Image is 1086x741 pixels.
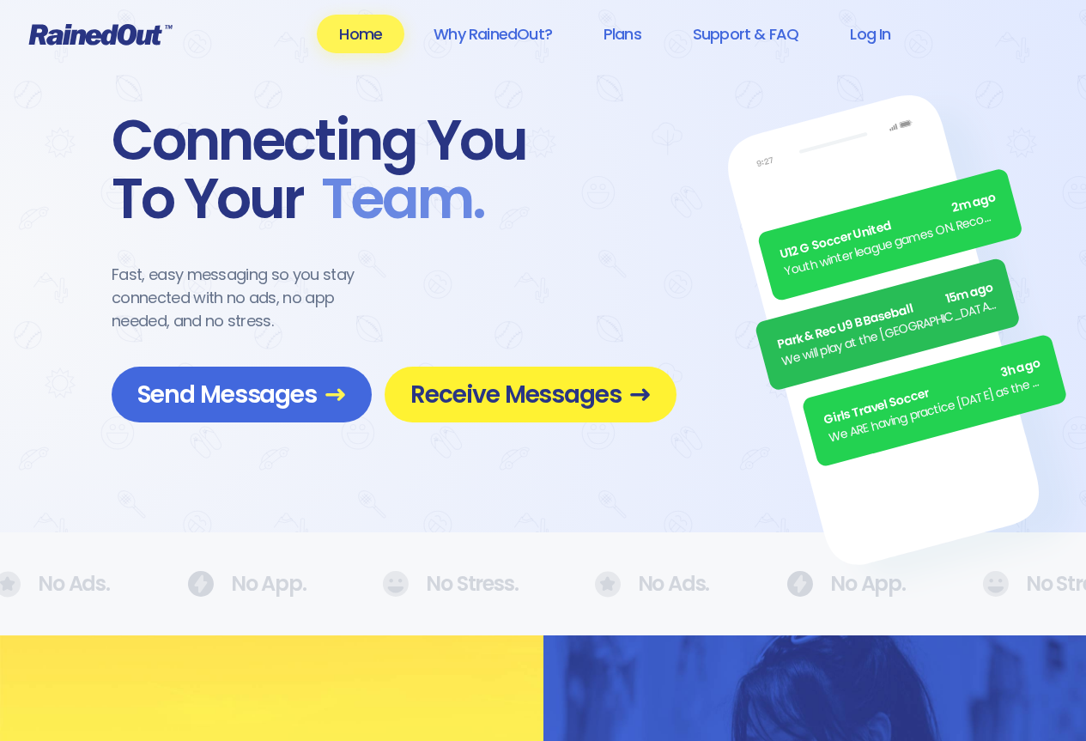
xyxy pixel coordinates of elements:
[827,372,1047,447] div: We ARE having practice [DATE] as the sun is finally out.
[187,571,280,597] div: No App.
[187,571,214,597] img: No Ads.
[780,295,1000,371] div: We will play at the [GEOGRAPHIC_DATA]. Wear white, be at the field by 5pm.
[783,206,1004,282] div: Youth winter league games ON. Recommend running shoes/sneakers for players as option for footwear.
[317,15,404,53] a: Home
[828,15,913,53] a: Log In
[112,112,676,228] div: Connecting You To Your
[786,571,813,597] img: No Ads.
[670,15,821,53] a: Support & FAQ
[595,571,684,598] div: No Ads.
[778,189,998,264] div: U12 G Soccer United
[775,278,996,354] div: Park & Rec U9 B Baseball
[786,571,879,597] div: No App.
[411,15,574,53] a: Why RainedOut?
[382,571,409,597] img: No Ads.
[304,170,484,228] span: Team .
[112,367,372,422] a: Send Messages
[998,355,1042,383] span: 3h ago
[410,380,651,410] span: Receive Messages
[950,189,998,218] span: 2m ago
[581,15,664,53] a: Plans
[137,380,346,410] span: Send Messages
[382,571,491,597] div: No Stress.
[385,367,676,422] a: Receive Messages
[822,355,1043,430] div: Girls Travel Soccer
[982,571,1009,597] img: No Ads.
[943,278,995,308] span: 15m ago
[595,571,621,598] img: No Ads.
[112,263,386,332] div: Fast, easy messaging so you stay connected with no ads, no app needed, and no stress.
